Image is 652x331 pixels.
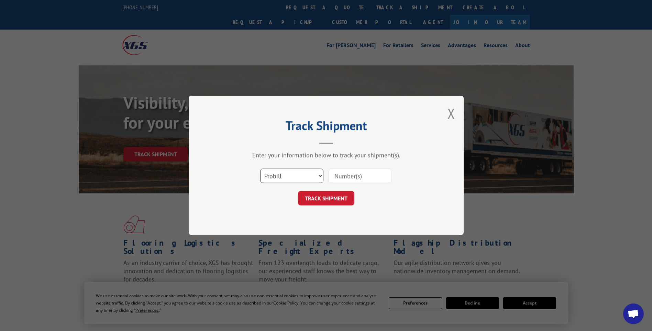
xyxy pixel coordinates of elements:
h2: Track Shipment [223,121,429,134]
div: Enter your information below to track your shipment(s). [223,151,429,159]
button: TRACK SHIPMENT [298,191,354,206]
div: Open chat [623,303,644,324]
input: Number(s) [329,169,392,183]
button: Close modal [447,104,455,122]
